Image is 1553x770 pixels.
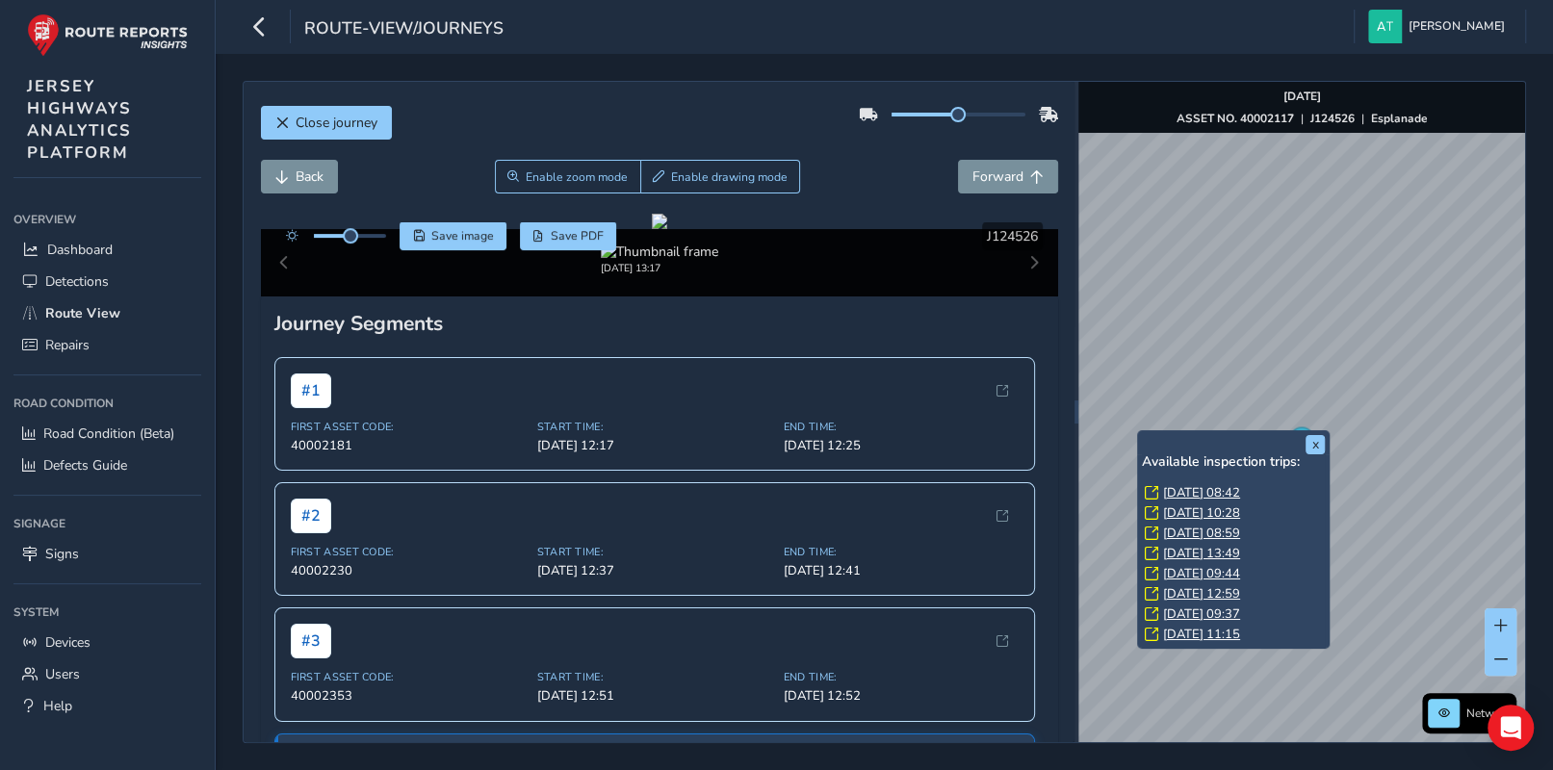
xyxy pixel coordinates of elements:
a: [DATE] 08:48 [1163,646,1240,663]
span: First Asset Code: [291,420,526,434]
a: Help [13,690,201,722]
span: Signs [45,545,79,563]
strong: ASSET NO. 40002117 [1177,111,1294,126]
a: Dashboard [13,234,201,266]
span: Dashboard [47,241,113,259]
button: PDF [520,221,617,250]
a: Road Condition (Beta) [13,418,201,449]
span: 40002181 [291,437,526,454]
span: First Asset Code: [291,545,526,559]
h6: Available inspection trips: [1142,454,1325,471]
span: First Asset Code: [291,670,526,684]
button: Back [261,160,338,193]
span: Network [1466,706,1511,721]
div: [DATE] 13:17 [601,261,718,275]
span: Detections [45,272,109,291]
span: Start Time: [537,545,772,559]
span: Forward [972,167,1023,186]
img: rr logo [27,13,188,57]
span: Enable zoom mode [526,169,628,185]
span: # 3 [291,624,331,658]
button: Forward [958,160,1058,193]
strong: Esplanade [1371,111,1427,126]
span: Help [43,697,72,715]
button: x [1306,435,1325,454]
span: [DATE] 12:17 [537,437,772,454]
span: JERSEY HIGHWAYS ANALYTICS PLATFORM [27,75,132,164]
span: Save image [431,228,494,244]
a: Users [13,658,201,690]
span: Defects Guide [43,456,127,475]
a: [DATE] 08:59 [1163,525,1240,542]
span: # 2 [291,499,331,533]
span: Route View [45,304,120,322]
a: Repairs [13,329,201,361]
img: diamond-layout [1368,10,1402,43]
span: [DATE] 12:25 [784,437,1019,454]
span: Close journey [296,114,377,132]
span: Enable drawing mode [671,169,788,185]
span: End Time: [784,420,1019,434]
span: Users [45,665,80,683]
a: [DATE] 09:37 [1163,605,1240,623]
button: Draw [640,160,801,193]
div: System [13,598,201,627]
span: Road Condition (Beta) [43,424,174,443]
button: Save [400,221,506,250]
a: Defects Guide [13,449,201,481]
button: Zoom [495,160,640,193]
span: [DATE] 12:51 [537,687,772,705]
div: Overview [13,205,201,234]
a: Devices [13,627,201,658]
span: Back [296,167,324,186]
a: [DATE] 12:59 [1163,585,1240,603]
a: [DATE] 09:44 [1163,565,1240,582]
div: Journey Segments [274,310,1045,337]
span: End Time: [784,545,1019,559]
span: [DATE] 12:52 [784,687,1019,705]
span: J124526 [987,227,1038,245]
a: Route View [13,297,201,329]
span: route-view/journeys [304,16,504,43]
a: [DATE] 08:42 [1163,484,1240,501]
div: | | [1177,111,1427,126]
div: Signage [13,509,201,538]
span: 40002230 [291,562,526,579]
a: [DATE] 11:15 [1163,626,1240,643]
span: Devices [45,633,91,652]
a: [DATE] 13:49 [1163,545,1240,562]
div: Map marker [1289,427,1315,467]
span: [DATE] 12:37 [537,562,772,579]
span: Start Time: [537,670,772,684]
a: Signs [13,538,201,570]
button: Close journey [261,106,392,140]
span: Repairs [45,336,90,354]
span: End Time: [784,670,1019,684]
a: [DATE] 10:28 [1163,504,1240,522]
button: [PERSON_NAME] [1368,10,1512,43]
span: [DATE] 12:41 [784,562,1019,579]
span: Save PDF [551,228,604,244]
a: Detections [13,266,201,297]
img: Thumbnail frame [601,243,718,261]
span: Start Time: [537,420,772,434]
span: 40002353 [291,687,526,705]
span: [PERSON_NAME] [1409,10,1505,43]
strong: [DATE] [1283,89,1321,104]
div: Road Condition [13,389,201,418]
div: Open Intercom Messenger [1488,705,1534,751]
span: # 1 [291,373,331,408]
strong: J124526 [1310,111,1355,126]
